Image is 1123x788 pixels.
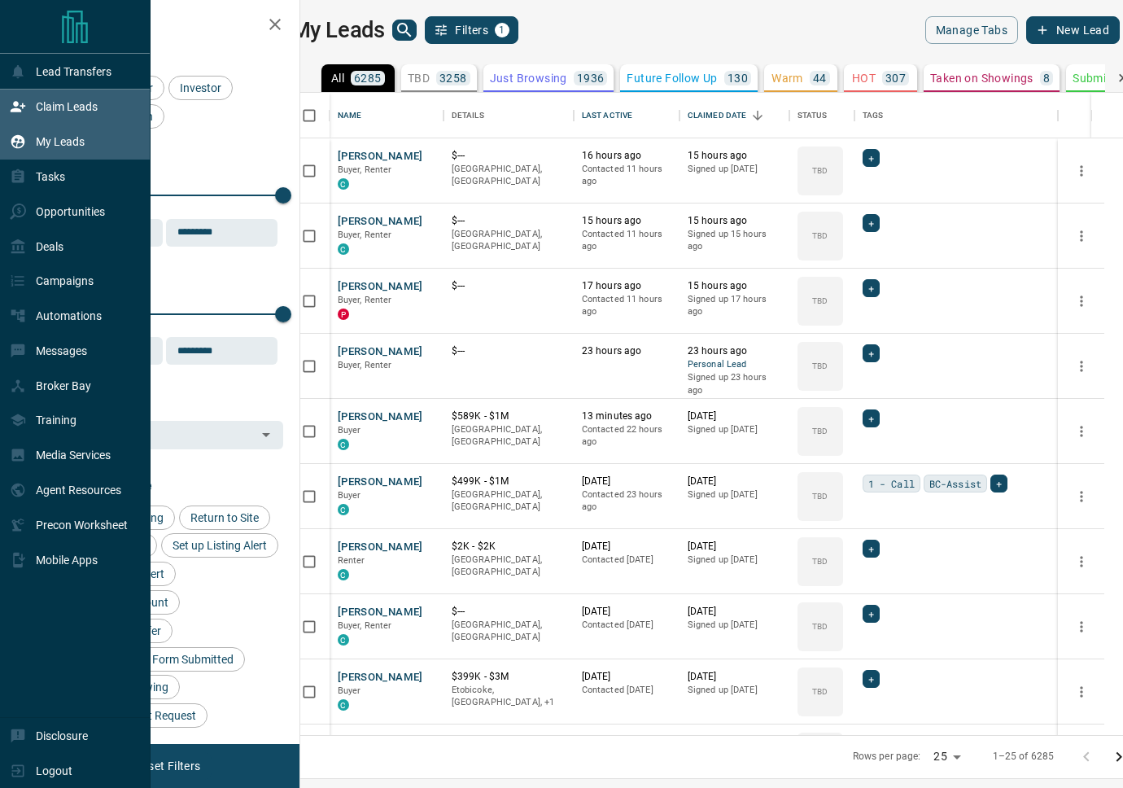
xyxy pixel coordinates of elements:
button: [PERSON_NAME] [338,409,423,425]
button: [PERSON_NAME] [338,540,423,555]
p: 15 hours ago [582,214,671,228]
p: TBD [812,295,828,307]
div: Claimed Date [688,93,747,138]
p: [GEOGRAPHIC_DATA], [GEOGRAPHIC_DATA] [452,423,566,449]
span: + [868,541,874,557]
button: Filters1 [425,16,518,44]
p: $--- [452,279,566,293]
span: + [996,475,1002,492]
p: Contacted [DATE] [582,684,671,697]
span: Buyer, Renter [338,164,392,175]
p: 23 hours ago [582,344,671,358]
p: Signed up 15 hours ago [688,228,781,253]
div: Set up Listing Alert [161,533,278,558]
p: [DATE] [688,540,781,554]
p: $589K - $1M [452,409,566,423]
p: Taken on Showings [930,72,1033,84]
span: + [868,410,874,427]
span: + [868,215,874,231]
p: 3258 [439,72,467,84]
button: Manage Tabs [925,16,1018,44]
button: Sort [746,104,769,127]
button: [PERSON_NAME] [338,670,423,685]
span: Renter [338,555,365,566]
p: 12 hours ago [582,735,671,749]
p: Contacted 11 hours ago [582,163,671,188]
h2: Filters [52,16,283,36]
p: TBD [812,490,828,502]
span: Investor [174,81,227,94]
p: [DATE] [688,735,781,749]
p: TBD [812,164,828,177]
p: 6285 [354,72,382,84]
button: [PERSON_NAME] [338,475,423,490]
div: + [863,279,880,297]
button: more [1069,159,1094,183]
div: Last Active [582,93,632,138]
p: 44 [813,72,827,84]
p: 17 hours ago [582,279,671,293]
button: more [1069,354,1094,379]
p: $--- [452,344,566,358]
div: condos.ca [338,439,349,450]
p: Warm [771,72,803,84]
p: TBD [812,620,828,633]
p: Contacted [DATE] [582,619,671,632]
span: Buyer, Renter [338,295,392,305]
span: + [868,345,874,361]
span: + [868,671,874,687]
button: [PERSON_NAME] [338,279,423,295]
div: Investor [168,76,233,100]
p: 15 hours ago [688,149,781,163]
p: $399K - $3M [452,670,566,684]
p: [GEOGRAPHIC_DATA], [GEOGRAPHIC_DATA] [452,163,566,188]
p: Signed up [DATE] [688,554,781,567]
p: 16 hours ago [582,149,671,163]
p: Contacted 23 hours ago [582,488,671,514]
div: Last Active [574,93,679,138]
div: Status [797,93,828,138]
button: [PERSON_NAME] [338,735,423,751]
p: TBD [812,555,828,567]
div: condos.ca [338,243,349,255]
p: Just Browsing [490,72,567,84]
p: Signed up [DATE] [688,684,781,697]
p: $679K - $679K [452,735,566,749]
div: + [863,605,880,623]
button: Open [255,423,277,446]
p: 1–25 of 6285 [993,750,1055,764]
span: Buyer, Renter [338,620,392,631]
p: 23 hours ago [688,344,781,358]
p: TBD [812,425,828,437]
p: [DATE] [582,605,671,619]
span: Buyer, Renter [338,360,392,370]
p: Rows per page: [853,750,921,764]
div: condos.ca [338,569,349,580]
p: Signed up [DATE] [688,619,781,632]
div: condos.ca [338,178,349,190]
div: Name [338,93,362,138]
button: search button [392,20,417,41]
span: Buyer [338,425,361,436]
div: + [863,670,880,688]
p: TBD [812,685,828,698]
button: more [1069,419,1094,444]
p: Signed up 23 hours ago [688,371,781,396]
span: 1 - Call [868,475,915,492]
p: 13 minutes ago [582,409,671,423]
p: Contacted 11 hours ago [582,293,671,318]
span: Personal Lead [688,358,781,372]
p: $--- [452,149,566,163]
span: Buyer, Renter [338,230,392,240]
p: $--- [452,605,566,619]
div: 25 [927,745,966,768]
span: + [868,606,874,622]
button: [PERSON_NAME] [338,149,423,164]
span: Buyer [338,490,361,501]
div: + [863,344,880,362]
div: + [863,149,880,167]
p: [DATE] [688,605,781,619]
span: + [868,150,874,166]
button: [PERSON_NAME] [338,344,423,360]
span: Return to Site [185,511,264,524]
